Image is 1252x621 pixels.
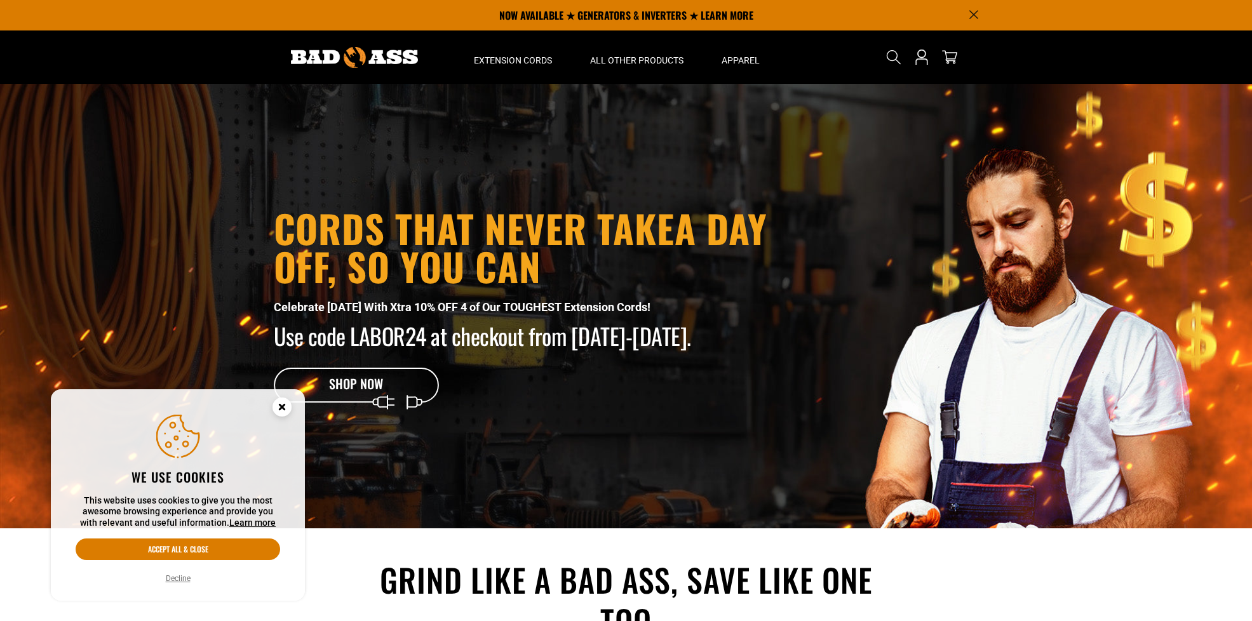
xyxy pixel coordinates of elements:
[571,30,703,84] summary: All Other Products
[229,517,276,528] a: Learn more
[51,389,305,601] aside: Cookie Consent
[455,30,571,84] summary: Extension Cords
[722,55,760,66] span: Apparel
[291,47,418,68] img: Bad Ass Extension Cords
[76,538,280,560] button: Accept all & close
[76,469,280,485] h2: We use cookies
[703,30,779,84] summary: Apparel
[274,324,798,347] p: Use code LABOR24 at checkout from [DATE]-[DATE].
[884,47,904,67] summary: Search
[162,572,194,585] button: Decline
[474,55,552,66] span: Extension Cords
[274,300,650,314] strong: Celebrate [DATE] With Xtra 10% OFF 4 of Our TOUGHEST Extension Cords!
[76,495,280,529] p: This website uses cookies to give you the most awesome browsing experience and provide you with r...
[274,368,439,403] a: Shop Now
[590,55,683,66] span: All Other Products
[274,209,798,285] h1: Cords that never takea day off, so you can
